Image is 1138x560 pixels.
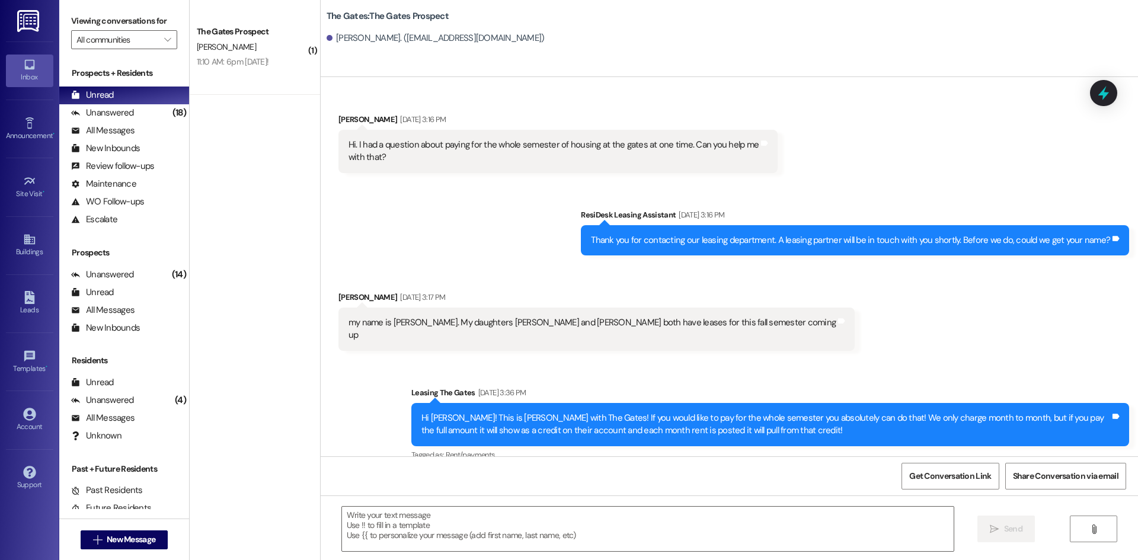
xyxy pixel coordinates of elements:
[71,196,144,208] div: WO Follow-ups
[71,178,136,190] div: Maintenance
[71,286,114,299] div: Unread
[197,41,256,52] span: [PERSON_NAME]
[446,450,496,460] span: Rent/payments
[17,10,41,32] img: ResiDesk Logo
[71,160,154,172] div: Review follow-ups
[338,113,778,130] div: [PERSON_NAME]
[475,386,526,399] div: [DATE] 3:36 PM
[169,265,189,284] div: (14)
[411,446,1129,463] div: Tagged as:
[43,188,44,196] span: •
[977,516,1035,542] button: Send
[327,32,545,44] div: [PERSON_NAME]. ([EMAIL_ADDRESS][DOMAIN_NAME])
[591,234,1110,247] div: Thank you for contacting our leasing department. A leasing partner will be in touch with you shor...
[6,287,53,319] a: Leads
[349,316,836,342] div: my name is [PERSON_NAME]. My daughters [PERSON_NAME] and [PERSON_NAME] both have leases for this ...
[338,291,855,308] div: [PERSON_NAME]
[1005,463,1126,489] button: Share Conversation via email
[71,322,140,334] div: New Inbounds
[197,25,306,38] div: The Gates Prospect
[71,412,135,424] div: All Messages
[909,470,991,482] span: Get Conversation Link
[71,484,143,497] div: Past Residents
[76,30,158,49] input: All communities
[59,354,189,367] div: Residents
[6,404,53,436] a: Account
[397,291,445,303] div: [DATE] 3:17 PM
[59,67,189,79] div: Prospects + Residents
[59,463,189,475] div: Past + Future Residents
[421,412,1110,437] div: Hi [PERSON_NAME]! This is [PERSON_NAME] with The Gates! If you would like to pay for the whole se...
[71,502,151,514] div: Future Residents
[71,376,114,389] div: Unread
[164,35,171,44] i: 
[53,130,55,138] span: •
[71,268,134,281] div: Unanswered
[327,10,449,23] b: The Gates: The Gates Prospect
[46,363,47,371] span: •
[581,209,1129,225] div: ResiDesk Leasing Assistant
[71,213,117,226] div: Escalate
[6,229,53,261] a: Buildings
[1013,470,1118,482] span: Share Conversation via email
[349,139,759,164] div: Hi. I had a question about paying for the whole semester of housing at the gates at one time. Can...
[990,524,999,534] i: 
[1004,523,1022,535] span: Send
[81,530,168,549] button: New Message
[6,171,53,203] a: Site Visit •
[71,89,114,101] div: Unread
[71,142,140,155] div: New Inbounds
[6,346,53,378] a: Templates •
[107,533,155,546] span: New Message
[71,107,134,119] div: Unanswered
[71,12,177,30] label: Viewing conversations for
[172,391,189,409] div: (4)
[411,386,1129,403] div: Leasing The Gates
[71,430,122,442] div: Unknown
[676,209,724,221] div: [DATE] 3:16 PM
[71,124,135,137] div: All Messages
[397,113,446,126] div: [DATE] 3:16 PM
[6,462,53,494] a: Support
[6,55,53,87] a: Inbox
[1089,524,1098,534] i: 
[71,304,135,316] div: All Messages
[170,104,189,122] div: (18)
[71,394,134,407] div: Unanswered
[902,463,999,489] button: Get Conversation Link
[197,56,268,67] div: 11:10 AM: 6pm [DATE]!
[59,247,189,259] div: Prospects
[93,535,102,545] i: 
